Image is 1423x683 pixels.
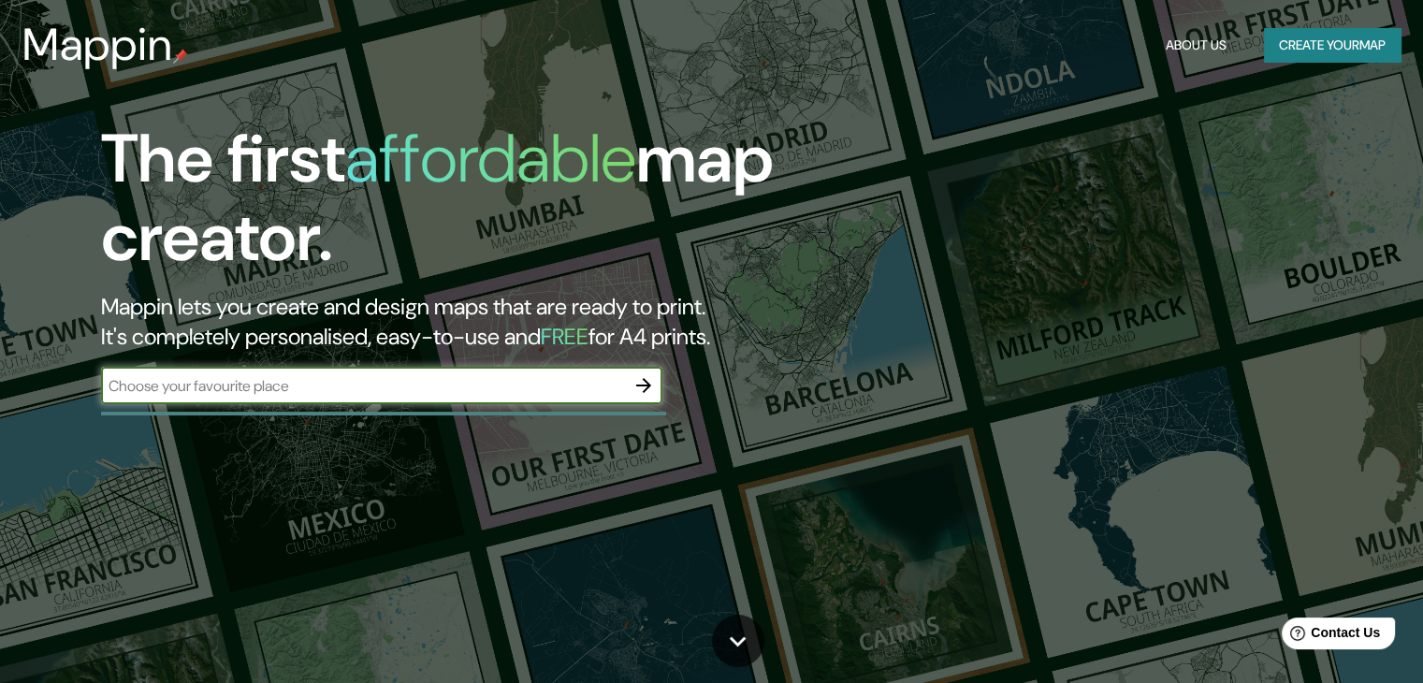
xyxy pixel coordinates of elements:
[173,49,188,64] img: mappin-pin
[1256,610,1402,662] iframe: Help widget launcher
[22,19,173,71] h3: Mappin
[101,375,625,397] input: Choose your favourite place
[1158,28,1234,63] button: About Us
[541,322,588,351] h5: FREE
[101,292,813,352] h2: Mappin lets you create and design maps that are ready to print. It's completely personalised, eas...
[1264,28,1401,63] button: Create yourmap
[101,120,813,292] h1: The first map creator.
[345,115,636,202] h1: affordable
